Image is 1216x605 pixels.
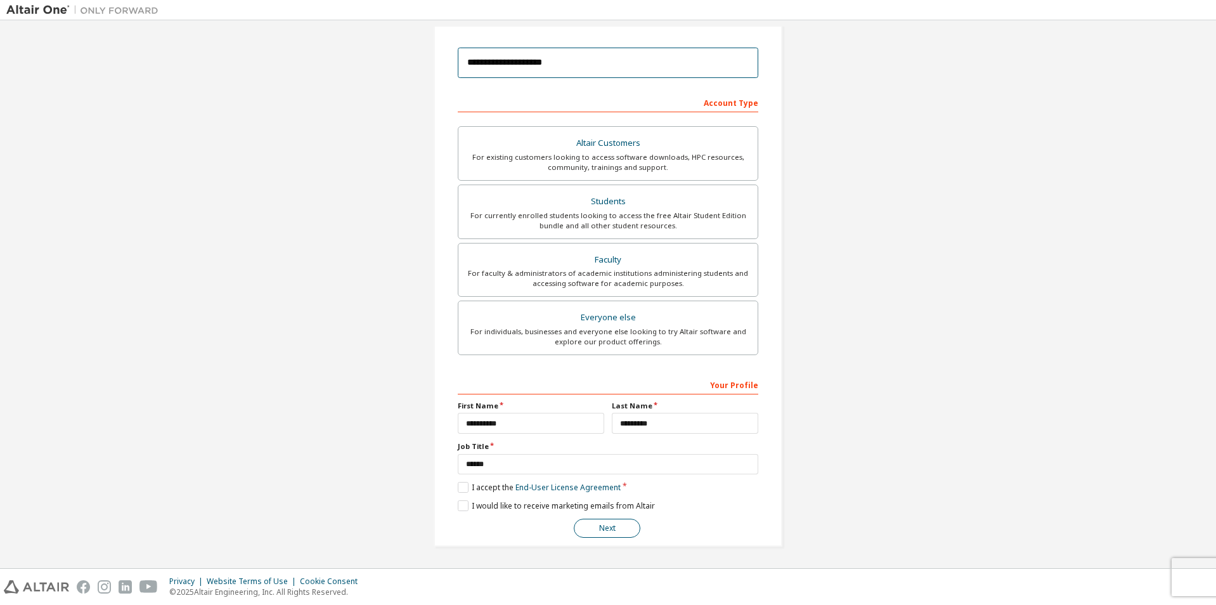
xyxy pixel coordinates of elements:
[466,309,750,327] div: Everyone else
[466,134,750,152] div: Altair Customers
[458,441,758,452] label: Job Title
[169,576,207,587] div: Privacy
[77,580,90,594] img: facebook.svg
[119,580,132,594] img: linkedin.svg
[98,580,111,594] img: instagram.svg
[612,401,758,411] label: Last Name
[466,268,750,289] div: For faculty & administrators of academic institutions administering students and accessing softwa...
[4,580,69,594] img: altair_logo.svg
[458,401,604,411] label: First Name
[139,580,158,594] img: youtube.svg
[515,482,621,493] a: End-User License Agreement
[458,500,655,511] label: I would like to receive marketing emails from Altair
[466,193,750,211] div: Students
[300,576,365,587] div: Cookie Consent
[466,327,750,347] div: For individuals, businesses and everyone else looking to try Altair software and explore our prod...
[466,251,750,269] div: Faculty
[458,374,758,394] div: Your Profile
[169,587,365,597] p: © 2025 Altair Engineering, Inc. All Rights Reserved.
[458,482,621,493] label: I accept the
[207,576,300,587] div: Website Terms of Use
[466,211,750,231] div: For currently enrolled students looking to access the free Altair Student Edition bundle and all ...
[6,4,165,16] img: Altair One
[574,519,640,538] button: Next
[458,92,758,112] div: Account Type
[466,152,750,172] div: For existing customers looking to access software downloads, HPC resources, community, trainings ...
